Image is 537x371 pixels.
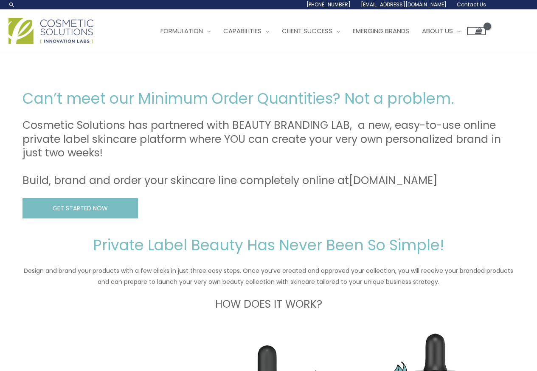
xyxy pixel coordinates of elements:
a: [DOMAIN_NAME] [349,173,438,188]
span: Formulation [160,26,203,35]
span: Capabilities [223,26,261,35]
span: About Us [422,26,453,35]
h2: Private Label Beauty Has Never Been So Simple! [22,235,515,255]
span: Client Success [282,26,332,35]
p: Design and brand your products with a few clicks in just three easy steps. Once you’ve created an... [22,265,515,287]
h3: Cosmetic Solutions has partnered with BEAUTY BRANDING LAB, a new, easy-to-use online private labe... [22,119,515,188]
span: [PHONE_NUMBER] [306,1,351,8]
h3: HOW DOES IT WORK? [22,297,515,312]
span: Contact Us [457,1,486,8]
a: GET STARTED NOW [22,198,138,219]
h2: Can’t meet our Minimum Order Quantities? Not a problem. [22,89,515,108]
nav: Site Navigation [148,18,486,44]
img: Cosmetic Solutions Logo [8,18,93,44]
a: Formulation [154,18,217,44]
a: Search icon link [8,1,15,8]
a: View Shopping Cart, empty [467,27,486,35]
a: Emerging Brands [346,18,416,44]
span: Emerging Brands [353,26,409,35]
a: About Us [416,18,467,44]
a: Capabilities [217,18,276,44]
a: Client Success [276,18,346,44]
span: [EMAIL_ADDRESS][DOMAIN_NAME] [361,1,447,8]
